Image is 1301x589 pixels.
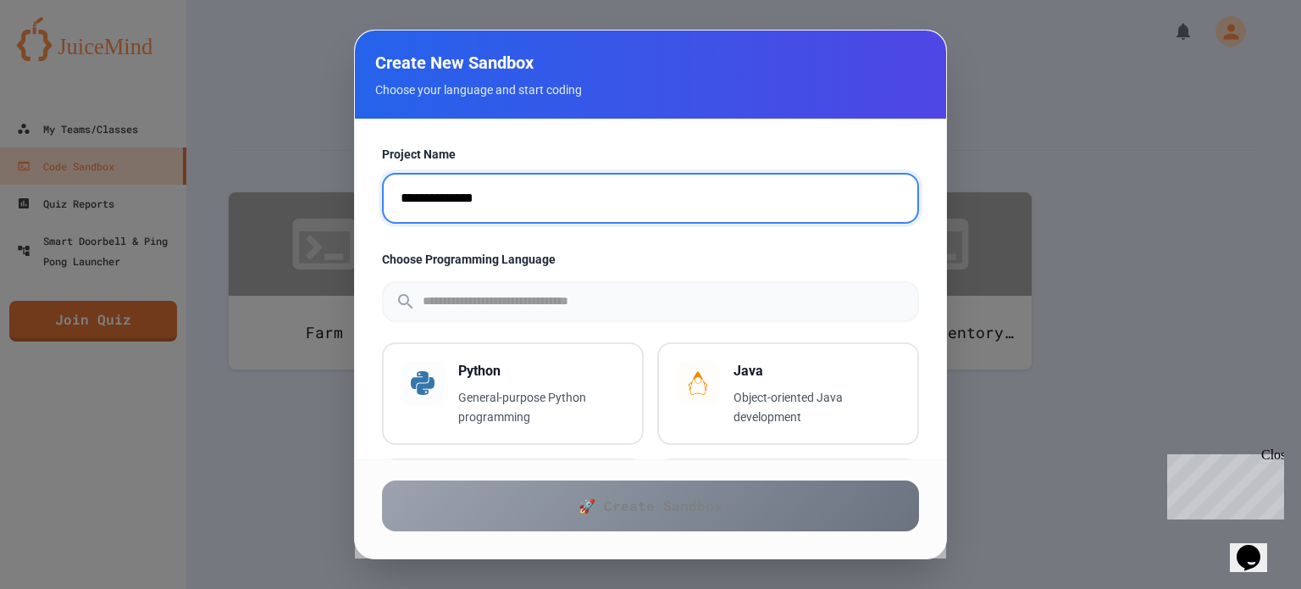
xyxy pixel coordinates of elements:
h3: Java [734,361,900,381]
p: Object-oriented Java development [734,388,900,427]
label: Project Name [382,146,919,163]
span: 🚀 Create Sandbox [579,496,722,516]
iframe: chat widget [1160,447,1284,520]
div: Chat with us now!Close [7,7,117,108]
label: Choose Programming Language [382,251,919,268]
p: Choose your language and start coding [375,81,926,98]
h2: Create New Sandbox [375,51,926,75]
p: General-purpose Python programming [458,388,625,427]
iframe: chat widget [1230,521,1284,572]
h3: Python [458,361,625,381]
